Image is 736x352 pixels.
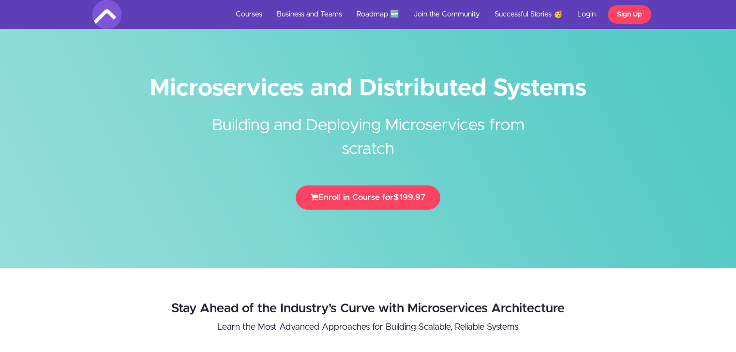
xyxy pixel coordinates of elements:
p: Learn the Most Advanced Approaches for Building Scalable, Reliable Systems [125,321,611,334]
h2: Building and Deploying Microservices from scratch [187,99,550,161]
button: Enroll in Course for$199.97 [296,185,440,210]
span: $199.97 [393,193,425,201]
h2: Stay Ahead of the Industry's Curve with Microservices Architecture [125,302,611,316]
h1: Microservices and Distributed Systems [92,77,644,99]
a: Sign Up [608,5,651,24]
